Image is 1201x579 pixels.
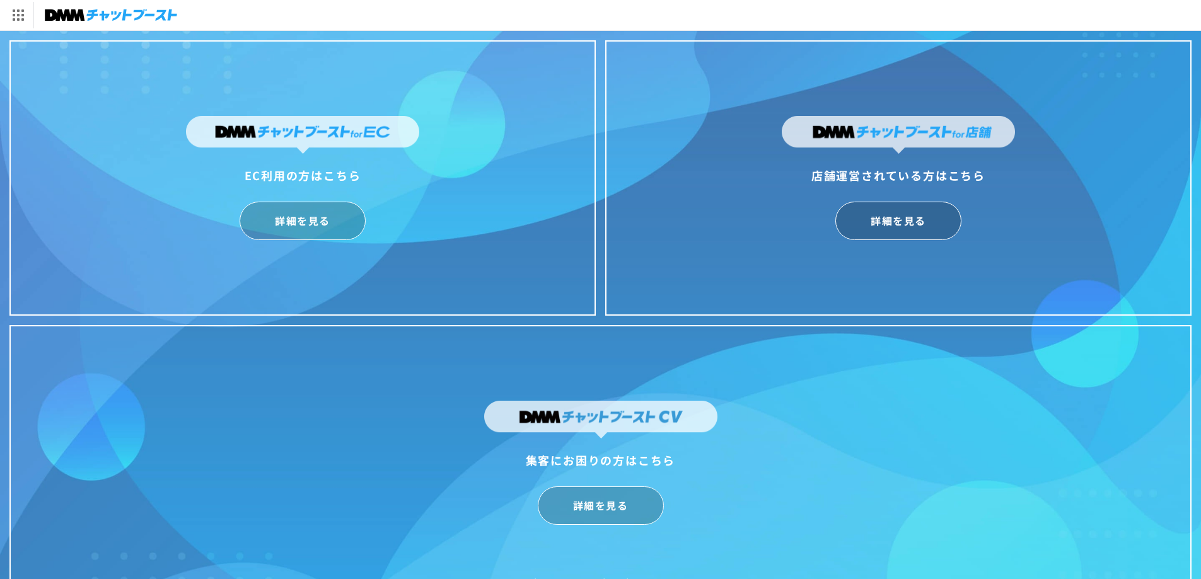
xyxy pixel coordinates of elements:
img: サービス [2,2,33,28]
img: DMMチャットブーストCV [484,401,717,439]
div: EC利用の方はこちら [186,165,419,185]
a: 詳細を見る [835,202,961,240]
div: 店舗運営されている方はこちら [782,165,1015,185]
img: DMMチャットブーストfor店舗 [782,116,1015,154]
a: 詳細を見る [240,202,366,240]
img: チャットブースト [45,6,177,24]
img: DMMチャットブーストforEC [186,116,419,154]
a: 詳細を見る [538,486,664,525]
div: 集客にお困りの方はこちら [484,450,717,470]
